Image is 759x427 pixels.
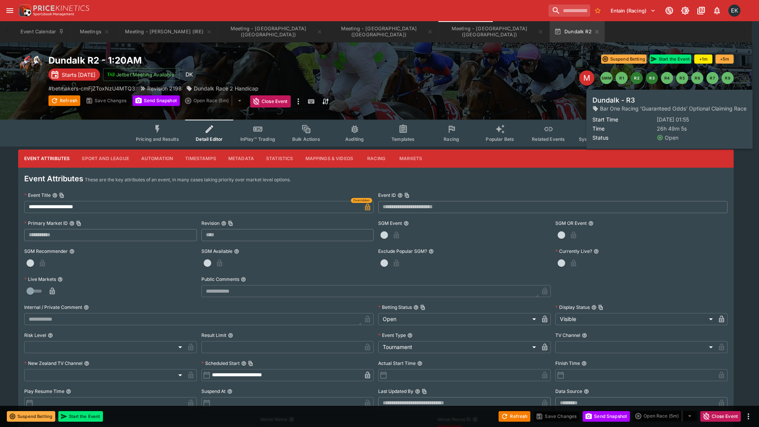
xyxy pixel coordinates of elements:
[662,4,676,17] button: Connected to PK
[76,150,135,168] button: Sport and League
[499,411,530,422] button: Refresh
[201,360,240,366] p: Scheduled Start
[635,98,656,106] p: Overtype
[24,388,64,394] p: Play Resume Time
[555,360,580,366] p: Finish Time
[103,68,179,81] button: Jetbet Meeting Available
[378,304,412,310] p: Betting Status
[24,174,83,184] h4: Event Attributes
[353,198,370,203] span: Overridden
[136,136,179,142] span: Pricing and Results
[728,5,740,17] div: Emily Kim
[132,95,180,106] button: Send Snapshot
[710,4,724,17] button: Notifications
[201,388,226,394] p: Suspend At
[3,4,17,17] button: open drawer
[606,5,660,17] button: Select Tenant
[378,360,416,366] p: Actual Start Time
[661,72,673,84] button: R4
[16,21,69,42] button: Event Calendar
[218,21,327,42] button: Meeting - Epsom Downs (UK)
[120,21,217,42] button: Meeting - Dundalk (IRE)
[345,136,364,142] span: Auditing
[744,412,753,421] button: more
[549,5,590,17] input: search
[633,411,697,421] div: split button
[706,98,730,106] p: Auto-Save
[378,313,539,325] div: Open
[601,55,647,64] button: Suspend Betting
[678,4,692,17] button: Toggle light/dark mode
[186,84,259,92] div: Dundalk Race 2 Handicap
[378,341,539,353] div: Tournament
[393,150,428,168] button: Markets
[583,411,630,422] button: Send Snapshot
[107,71,115,78] img: jetbet-logo.svg
[555,220,587,226] p: SGM OR Event
[579,70,594,86] div: Edit Meeting
[555,332,580,338] p: TV Channel
[422,389,427,394] button: Copy To Clipboard
[378,332,406,338] p: Event Type
[378,248,427,254] p: Exclude Popular SGM?
[671,98,690,106] p: Override
[404,193,410,198] button: Copy To Clipboard
[294,95,303,108] button: more
[555,388,582,394] p: Data Source
[600,72,734,84] nav: pagination navigation
[391,136,415,142] span: Templates
[135,150,179,168] button: Automation
[201,332,226,338] p: Result Limit
[646,72,658,84] button: R3
[24,332,46,338] p: Risk Level
[70,21,119,42] button: Meetings
[378,192,396,198] p: Event ID
[62,71,95,79] p: Starts [DATE]
[555,248,592,254] p: Currently Live?
[694,4,708,17] button: Documentation
[48,55,391,66] h2: Copy To Clipboard
[201,276,239,282] p: Public Comments
[420,305,425,310] button: Copy To Clipboard
[616,72,628,84] button: R1
[18,55,42,79] img: horse_racing.png
[147,84,182,92] p: Revision 2198
[196,136,223,142] span: Detail Editor
[600,72,612,84] button: SMM
[58,411,103,422] button: Start the Event
[183,95,247,106] div: split button
[48,95,80,106] button: Refresh
[222,150,260,168] button: Metadata
[260,150,299,168] button: Statistics
[439,21,548,42] button: Meeting - Newbury (UK)
[378,388,413,394] p: Last Updated By
[85,176,291,184] p: These are the key attributes of an event, in many cases taking priority over market level options.
[240,136,275,142] span: InPlay™ Trading
[33,12,74,16] img: Sportsbook Management
[33,5,89,11] img: PriceKinetics
[299,150,360,168] button: Mappings & Videos
[694,55,712,64] button: +1m
[532,136,565,142] span: Related Events
[194,84,259,92] p: Dundalk Race 2 Handicap
[292,136,320,142] span: Bulk Actions
[706,72,718,84] button: R7
[486,136,514,142] span: Popular Bets
[24,192,51,198] p: Event Title
[650,55,691,64] button: Start the Event
[378,220,402,226] p: SGM Event
[24,304,82,310] p: Internal / Private Comment
[592,5,604,17] button: No Bookmarks
[7,411,55,422] button: Suspend Betting
[715,55,734,64] button: +5m
[24,248,68,254] p: SGM Recommender
[228,221,233,226] button: Copy To Clipboard
[59,193,64,198] button: Copy To Clipboard
[722,72,734,84] button: R8
[24,360,83,366] p: New Zealand TV Channel
[700,411,741,422] button: Close Event
[444,136,459,142] span: Racing
[17,3,32,18] img: PriceKinetics Logo
[201,248,232,254] p: SGM Available
[24,276,56,282] p: Live Markets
